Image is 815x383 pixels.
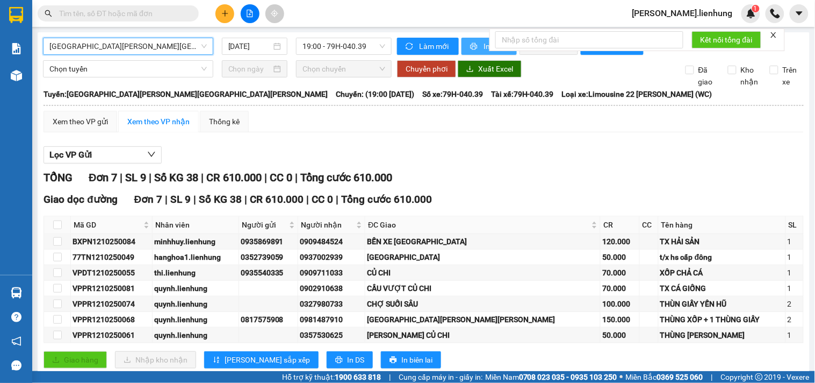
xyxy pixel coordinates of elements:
div: 0935869891 [241,236,296,247]
span: close [770,31,777,39]
sup: 1 [752,5,760,12]
div: 77TN1210250049 [73,251,150,263]
span: CC 0 [270,171,292,184]
span: In DS [347,354,364,366]
img: phone-icon [770,9,780,18]
div: thi.lienhung [154,267,237,279]
span: printer [335,356,343,365]
img: warehouse-icon [11,287,22,299]
span: copyright [755,373,763,381]
span: Người nhận [301,219,354,231]
span: | [120,171,122,184]
span: TỔNG [44,171,73,184]
div: 0981487910 [300,314,363,325]
button: downloadNhập kho nhận [115,351,196,368]
div: BẾN XE [GEOGRAPHIC_DATA] [367,236,598,247]
span: ⚪️ [620,375,623,379]
td: VPPR1210250081 [71,281,153,296]
span: printer [390,356,397,365]
td: VPDT1210250055 [71,265,153,281]
span: file-add [246,10,254,17]
strong: 1900 633 818 [335,373,381,381]
div: Xem theo VP nhận [127,116,190,127]
div: quynh.lienhung [154,298,237,310]
div: CHỢ SUỐI SÂU [367,298,598,310]
span: Đơn 7 [134,193,163,205]
div: 100.000 [602,298,637,310]
div: 0935540335 [241,267,296,279]
span: Lọc VP Gửi [49,148,92,161]
th: Tên hàng [659,216,786,234]
span: Người gửi [242,219,287,231]
span: Đơn 7 [89,171,117,184]
span: 19:00 - 79H-040.39 [302,38,385,54]
span: | [149,171,152,184]
span: Loại xe: Limousine 22 [PERSON_NAME] (WC) [562,88,712,100]
span: Kho nhận [737,64,763,88]
th: Nhân viên [153,216,239,234]
img: solution-icon [11,43,22,54]
div: 0909711033 [300,267,363,279]
span: [PERSON_NAME] sắp xếp [225,354,310,366]
button: printerIn biên lai [381,351,441,368]
td: 77TN1210250049 [71,250,153,265]
div: THÙNG [PERSON_NAME] [660,329,784,341]
span: In biên lai [401,354,432,366]
div: VPPR1210250061 [73,329,150,341]
span: Cung cấp máy in - giấy in: [399,371,482,383]
div: THÙNG XỐP + 1 THÙNG GIẤY [660,314,784,325]
td: VPPR1210250068 [71,312,153,328]
div: VPPR1210250081 [73,282,150,294]
div: 0352739059 [241,251,296,263]
span: Kết nối tổng đài [701,34,753,46]
strong: 0369 525 060 [657,373,703,381]
button: caret-down [790,4,809,23]
input: 12/10/2025 [228,40,272,52]
span: Tổng cước 610.000 [300,171,392,184]
span: | [711,371,713,383]
div: 50.000 [602,251,637,263]
button: downloadXuất Excel [458,60,522,77]
span: SL 9 [125,171,146,184]
span: download [466,65,474,74]
span: Hỗ trợ kỹ thuật: [282,371,381,383]
div: VPPR1210250068 [73,314,150,325]
span: | [389,371,391,383]
span: CR 610.000 [206,171,262,184]
div: 50.000 [602,329,637,341]
span: Trên xe [778,64,804,88]
span: message [11,360,21,371]
span: Chọn chuyến [302,61,385,77]
span: | [244,193,247,205]
span: | [306,193,309,205]
input: Tìm tên, số ĐT hoặc mã đơn [59,8,186,19]
div: TX HẢI SẢN [660,236,784,247]
div: 1 [788,236,802,247]
div: 2 [788,314,802,325]
span: Miền Bắc [626,371,703,383]
span: | [193,193,196,205]
div: 1 [788,251,802,263]
div: TX CÁ GIỐNG [660,282,784,294]
span: CC 0 [312,193,333,205]
div: [PERSON_NAME] CỦ CHI [367,329,598,341]
div: t/x hs cấp đông [660,251,784,263]
span: search [45,10,52,17]
span: ĐC Giao [368,219,589,231]
span: down [147,150,156,159]
button: uploadGiao hàng [44,351,107,368]
button: Chuyển phơi [397,60,456,77]
span: sync [406,42,415,51]
div: 1 [788,329,802,341]
td: BXPN1210250084 [71,234,153,250]
span: question-circle [11,312,21,322]
div: THÙN GIẤY YẾN HŨ [660,298,784,310]
span: Tài xế: 79H-040.39 [491,88,554,100]
button: Kết nối tổng đài [692,31,761,48]
div: quynh.lienhung [154,314,237,325]
div: 120.000 [602,236,637,247]
button: syncLàm mới [397,38,459,55]
div: CẦU VƯỢT CỦ CHI [367,282,598,294]
div: hanghoa1.lienhung [154,251,237,263]
span: | [336,193,338,205]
